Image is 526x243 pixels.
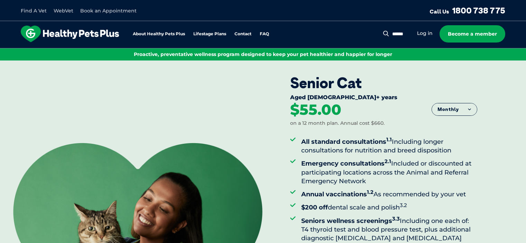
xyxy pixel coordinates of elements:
a: Log in [417,30,433,37]
a: Find A Vet [21,8,47,14]
div: on a 12 month plan. Annual cost $660. [290,120,385,127]
li: dental scale and polish [301,201,478,212]
a: About Healthy Pets Plus [133,32,185,36]
div: Senior Cat [290,74,478,92]
button: Monthly [432,103,477,116]
a: Book an Appointment [80,8,137,14]
li: Including longer consultations for nutrition and breed disposition [301,135,478,155]
span: Proactive, preventative wellness program designed to keep your pet healthier and happier for longer [134,51,392,57]
button: Search [382,30,390,37]
a: WebVet [54,8,73,14]
a: Become a member [440,25,505,43]
div: $55.00 [290,102,341,118]
strong: Seniors wellness screenings [301,217,400,225]
strong: Emergency consultations [301,160,391,167]
sup: 2.1 [385,158,391,165]
sup: 1.1 [386,136,392,143]
sup: 1.2 [367,189,373,195]
span: Call Us [430,8,449,15]
a: Call Us1800 738 775 [430,5,505,16]
a: FAQ [260,32,269,36]
strong: All standard consultations [301,138,392,146]
strong: $200 off [301,204,328,211]
a: Contact [234,32,251,36]
li: Included or discounted at participating locations across the Animal and Referral Emergency Network [301,157,478,186]
sup: 3.2 [400,202,407,208]
sup: 3.3 [392,215,400,222]
strong: Annual vaccinations [301,190,373,198]
li: As recommended by your vet [301,188,478,199]
div: Aged [DEMOGRAPHIC_DATA]+ years [290,94,478,102]
a: Lifestage Plans [193,32,226,36]
img: hpp-logo [21,26,119,42]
